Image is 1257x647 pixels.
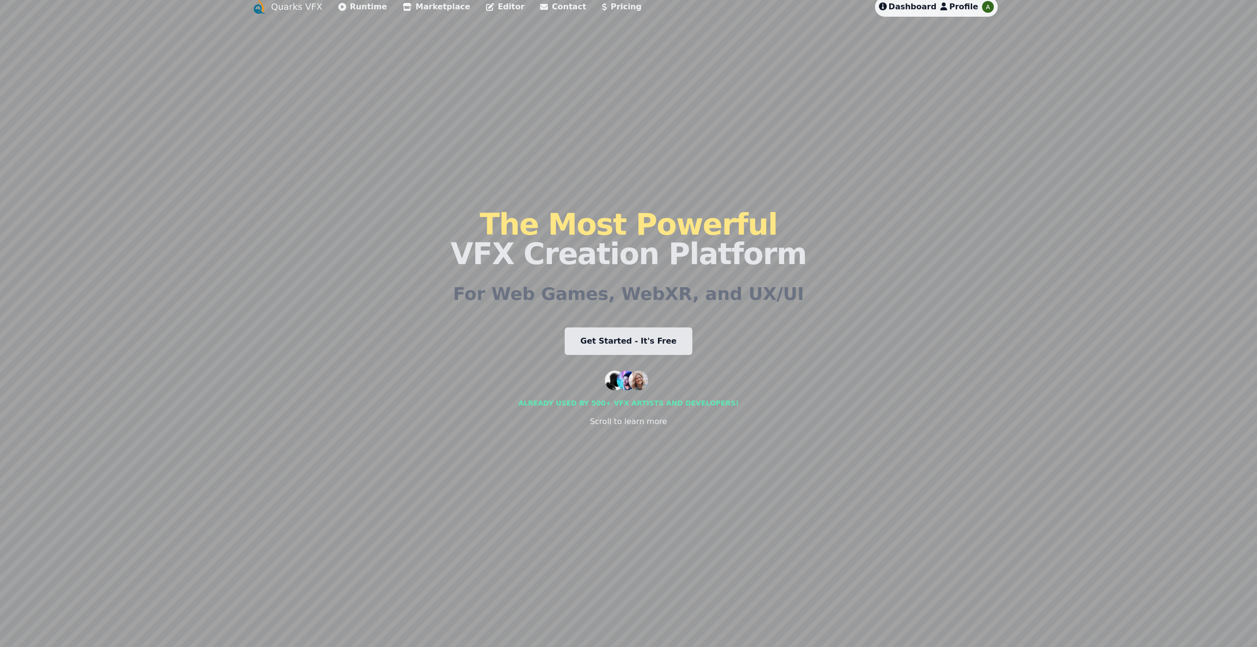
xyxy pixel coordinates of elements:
a: Pricing [602,1,642,13]
span: Dashboard [889,2,937,11]
a: Get Started - It's Free [565,327,692,355]
img: customer 2 [617,371,636,390]
h2: For Web Games, WebXR, and UX/UI [453,284,804,304]
img: adel-fayruzov-1722 profile image [982,1,994,13]
a: Editor [486,1,524,13]
a: Dashboard [879,1,937,13]
span: Profile [949,2,978,11]
img: customer 1 [605,371,625,390]
a: Marketplace [403,1,470,13]
div: Scroll to learn more [590,416,667,428]
a: Profile [940,1,978,13]
span: The Most Powerful [480,207,777,242]
div: Already used by 500+ vfx artists and developers! [518,398,738,408]
h1: VFX Creation Platform [450,210,806,269]
a: Contact [540,1,586,13]
img: customer 3 [628,371,648,390]
a: Runtime [338,1,387,13]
